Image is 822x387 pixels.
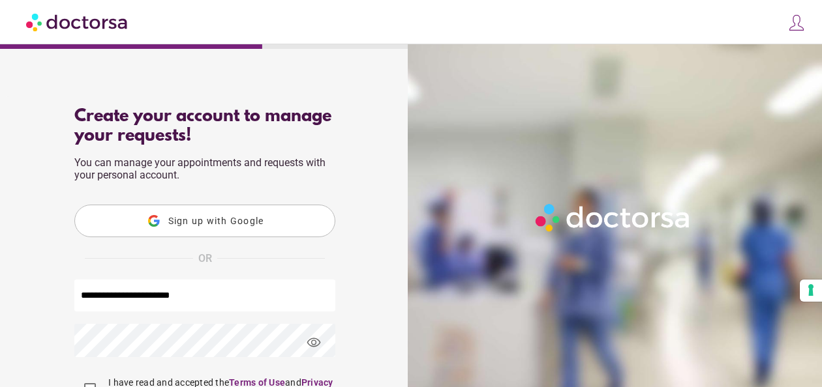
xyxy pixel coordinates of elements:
button: Sign up with Google [74,205,335,237]
img: icons8-customer-100.png [787,14,806,32]
button: Your consent preferences for tracking technologies [800,279,822,302]
span: OR [198,250,212,267]
img: Logo-Doctorsa-trans-White-partial-flat.png [531,199,695,236]
img: Doctorsa.com [26,7,129,36]
span: visibility [296,325,331,360]
span: Sign up with Google [168,216,264,226]
p: You can manage your appointments and requests with your personal account. [74,156,335,181]
div: Create your account to manage your requests! [74,107,335,146]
